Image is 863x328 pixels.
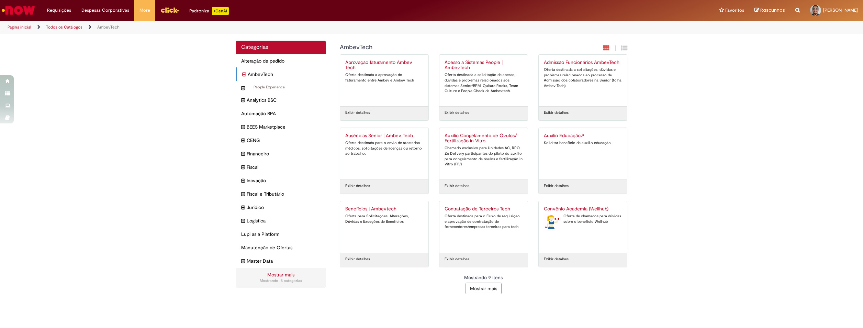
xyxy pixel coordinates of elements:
a: Aprovação faturamento Ambev Tech Oferta destinada a aprovação do faturamento entre Ambev e Ambev ... [340,55,428,106]
h2: Convênio Academia (Wellhub) [544,206,622,212]
i: Exibição de grade [621,45,627,51]
img: ServiceNow [1,3,36,17]
a: Rascunhos [754,7,785,14]
span: BEES Marketplace [247,123,321,130]
i: expandir categoria Logistica [241,217,245,225]
a: Admissão Funcionários AmbevTech Oferta destinada a solicitações, dúvidas e problemas relacionados... [539,55,627,106]
div: expandir categoria CENG CENG [236,133,326,147]
h2: Categorias [241,44,321,51]
div: Oferta destinada para o Fluxo de requisição e aprovação de contratação de fornecedores/empresas t... [445,214,523,230]
i: expandir categoria Fiscal [241,164,245,171]
div: Chamado exclusivo para Unidades AC, RPO, Zé Delivery participantes do piloto do auxílio para cong... [445,145,523,167]
i: expandir categoria BEES Marketplace [241,123,245,131]
span: Automação RPA [241,110,321,117]
span: [PERSON_NAME] [823,7,858,13]
h2: Auxílio Congelamento de Óvulos/ Fertilização in Vitro [445,133,523,144]
div: expandir categoria Master Data Master Data [236,254,326,268]
div: expandir categoria Inovação Inovação [236,174,326,187]
span: More [139,7,150,14]
div: recolher categoria AmbevTech AmbevTech [236,67,326,81]
span: Inovação [247,177,321,184]
a: Exibir detalhes [544,183,569,189]
div: Alteração de pedido [236,54,326,68]
div: expandir categoria Fiscal Fiscal [236,160,326,174]
span: Requisições [47,7,71,14]
div: Padroniza [189,7,229,15]
i: expandir categoria People Experience [241,85,245,92]
div: Mostrando 9 itens [340,274,628,281]
i: expandir categoria Analytics BSC [241,97,245,104]
i: expandir categoria Jurídico [241,204,245,211]
a: Exibir detalhes [544,110,569,116]
span: AmbevTech [248,71,321,78]
div: expandir categoria Financeiro Financeiro [236,147,326,161]
a: Ausências Senior | Ambev Tech Oferta destinada para o envio de atestados médicos, solicitações de... [340,128,428,179]
div: Oferta destinada a aprovação do faturamento entre Ambev e Ambev Tech [345,72,423,83]
h2: Acesso a Sistemas People | AmbevTech [445,60,523,71]
p: +GenAi [212,7,229,15]
i: recolher categoria AmbevTech [242,71,246,78]
a: Mostrar mais [267,272,294,278]
a: Auxílio Congelamento de Óvulos/ Fertilização in Vitro Chamado exclusivo para Unidades AC, RPO, Zé... [439,128,528,179]
span: People Experience [247,85,321,90]
h2: Aprovação faturamento Ambev Tech [345,60,423,71]
div: Mostrando 15 categorias [241,278,321,284]
div: Oferta de chamados para dúvidas sobre o benefício Wellhub [544,214,622,224]
div: Solicitar benefício de auxílio educação [544,140,622,146]
span: Financeiro [247,150,321,157]
i: expandir categoria Financeiro [241,150,245,158]
a: Exibir detalhes [345,183,370,189]
a: Exibir detalhes [445,256,469,262]
div: Oferta destinada para o envio de atestados médicos, solicitações de licenças ou retorno ao trabalho. [345,140,423,156]
span: Logistica [247,217,321,224]
span: Link Externo [581,132,585,139]
span: | [615,44,616,52]
h2: Contratação de Terceiros Tech [445,206,523,212]
h1: {"description":null,"title":"AmbevTech"} Categoria [340,44,553,51]
span: Manutenção de Ofertas [241,244,321,251]
div: expandir categoria Analytics BSC Analytics BSC [236,93,326,107]
a: Benefícios | Ambevtech Oferta para Solicitações, Alterações, Dúvidas e Exceções de Benefícios [340,201,428,253]
a: Auxílio EducaçãoLink Externo Solicitar benefício de auxílio educação [539,128,627,179]
i: expandir categoria Fiscal e Tributário [241,190,245,198]
span: Rascunhos [760,7,785,13]
a: Contratação de Terceiros Tech Oferta destinada para o Fluxo de requisição e aprovação de contrata... [439,201,528,253]
a: Exibir detalhes [445,110,469,116]
h2: Ausências Senior | Ambev Tech [345,133,423,139]
div: Oferta destinada a solicitação de acesso, dúvidas e problemas relacionados aos sistemas Senior/BP... [445,72,523,94]
a: Exibir detalhes [345,256,370,262]
span: CENG [247,137,321,144]
div: Oferta destinada a solicitações, dúvidas e problemas relacionados ao processo de Admissão dos col... [544,67,622,89]
img: click_logo_yellow_360x200.png [160,5,179,15]
span: Lupi as a Platform [241,231,321,238]
div: Automação RPA [236,107,326,120]
i: expandir categoria Inovação [241,177,245,185]
a: Convênio Academia (Wellhub) Convênio Academia (Wellhub) Oferta de chamados para dúvidas sobre o b... [539,201,627,253]
h2: Admissão Funcionários AmbevTech [544,60,622,65]
img: Convênio Academia (Wellhub) [544,214,560,231]
div: expandir categoria Logistica Logistica [236,214,326,228]
button: Mostrar mais [466,283,502,294]
span: Alteração de pedido [241,57,321,64]
span: Jurídico [247,204,321,211]
span: Fiscal [247,164,321,171]
div: Lupi as a Platform [236,227,326,241]
ul: Categorias [236,54,326,268]
i: expandir categoria CENG [241,137,245,144]
div: Oferta para Solicitações, Alterações, Dúvidas e Exceções de Benefícios [345,214,423,224]
a: Exibir detalhes [544,256,569,262]
a: Exibir detalhes [445,183,469,189]
span: Favoritos [725,7,744,14]
ul: Trilhas de página [5,21,570,34]
ul: AmbevTech subcategorias [236,81,326,94]
div: expandir categoria People Experience People Experience [236,81,326,94]
h2: Auxílio Educação [544,133,622,139]
a: Acesso a Sistemas People | AmbevTech Oferta destinada a solicitação de acesso, dúvidas e problema... [439,55,528,106]
a: Todos os Catálogos [46,24,82,30]
a: Exibir detalhes [345,110,370,116]
i: expandir categoria Master Data [241,258,245,265]
span: Despesas Corporativas [81,7,129,14]
a: Página inicial [8,24,31,30]
span: Analytics BSC [247,97,321,103]
span: Master Data [247,258,321,264]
